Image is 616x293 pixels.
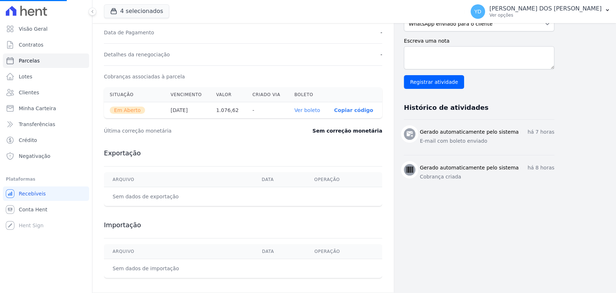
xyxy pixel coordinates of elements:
[288,87,328,102] th: Boleto
[334,107,373,113] button: Copiar código
[246,87,288,102] th: Criado via
[19,105,56,112] span: Minha Carteira
[19,137,37,144] span: Crédito
[3,38,89,52] a: Contratos
[489,12,602,18] p: Ver opções
[6,175,86,184] div: Plataformas
[19,57,40,64] span: Parcelas
[3,53,89,68] a: Parcelas
[3,117,89,132] a: Transferências
[3,186,89,201] a: Recebíveis
[528,164,554,172] p: há 8 horas
[404,75,464,89] input: Registrar atividade
[19,41,43,48] span: Contratos
[253,172,305,187] th: Data
[380,29,382,36] dd: -
[104,51,170,58] dt: Detalhes da renegociação
[165,102,210,119] th: [DATE]
[528,128,554,136] p: há 7 horas
[253,244,306,259] th: Data
[313,127,382,134] dd: Sem correção monetária
[420,137,554,145] p: E-mail com boleto enviado
[210,102,247,119] th: 1.076,62
[165,87,210,102] th: Vencimento
[404,103,488,112] h3: Histórico de atividades
[210,87,247,102] th: Valor
[404,37,554,45] label: Escreva uma nota
[246,102,288,119] th: -
[104,221,382,229] h3: Importação
[104,4,169,18] button: 4 selecionados
[3,149,89,163] a: Negativação
[19,25,48,33] span: Visão Geral
[420,164,519,172] h3: Gerado automaticamente pelo sistema
[3,69,89,84] a: Lotes
[19,73,32,80] span: Lotes
[3,202,89,217] a: Conta Hent
[104,127,268,134] dt: Última correção monetária
[104,87,165,102] th: Situação
[104,187,253,206] td: Sem dados de exportação
[3,133,89,147] a: Crédito
[104,73,185,80] dt: Cobranças associadas à parcela
[294,107,320,113] a: Ver boleto
[104,244,253,259] th: Arquivo
[420,173,554,181] p: Cobrança criada
[306,172,382,187] th: Operação
[19,89,39,96] span: Clientes
[3,85,89,100] a: Clientes
[3,101,89,116] a: Minha Carteira
[104,149,382,158] h3: Exportação
[19,152,51,160] span: Negativação
[465,1,616,22] button: YD [PERSON_NAME] DOS [PERSON_NAME] Ver opções
[420,128,519,136] h3: Gerado automaticamente pelo sistema
[489,5,602,12] p: [PERSON_NAME] DOS [PERSON_NAME]
[104,29,154,36] dt: Data de Pagamento
[3,22,89,36] a: Visão Geral
[474,9,481,14] span: YD
[104,172,253,187] th: Arquivo
[19,206,47,213] span: Conta Hent
[104,259,253,278] td: Sem dados de importação
[110,107,145,114] span: Em Aberto
[306,244,382,259] th: Operação
[19,121,55,128] span: Transferências
[380,51,382,58] dd: -
[19,190,46,197] span: Recebíveis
